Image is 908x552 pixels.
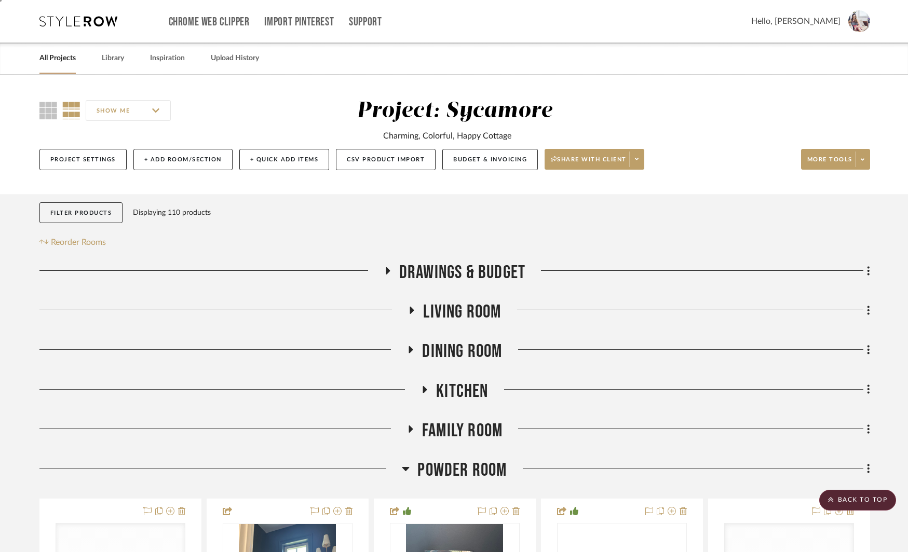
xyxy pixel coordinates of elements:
[336,149,436,170] button: CSV Product Import
[819,490,896,510] scroll-to-top-button: BACK TO TOP
[807,156,852,171] span: More tools
[169,18,250,26] a: Chrome Web Clipper
[442,149,538,170] button: Budget & Invoicing
[211,51,259,65] a: Upload History
[39,149,127,170] button: Project Settings
[399,261,525,284] span: Drawings & Budget
[51,236,106,249] span: Reorder Rooms
[801,149,870,170] button: More tools
[551,156,627,171] span: Share with client
[545,149,644,170] button: Share with client
[423,301,501,323] span: Living Room
[239,149,330,170] button: + Quick Add Items
[383,130,511,142] div: Charming, Colorful, Happy Cottage
[102,51,124,65] a: Library
[751,15,841,27] span: Hello, [PERSON_NAME]
[133,149,233,170] button: + Add Room/Section
[349,18,382,26] a: Support
[133,202,211,223] div: Displaying 110 products
[39,236,106,249] button: Reorder Rooms
[39,202,123,224] button: Filter Products
[417,459,507,481] span: Powder Room
[357,100,552,122] div: Project: Sycamore
[848,10,870,32] img: avatar
[436,380,488,403] span: Kitchen
[39,51,76,65] a: All Projects
[422,420,503,442] span: Family Room
[422,340,502,363] span: Dining Room
[264,18,334,26] a: Import Pinterest
[150,51,185,65] a: Inspiration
